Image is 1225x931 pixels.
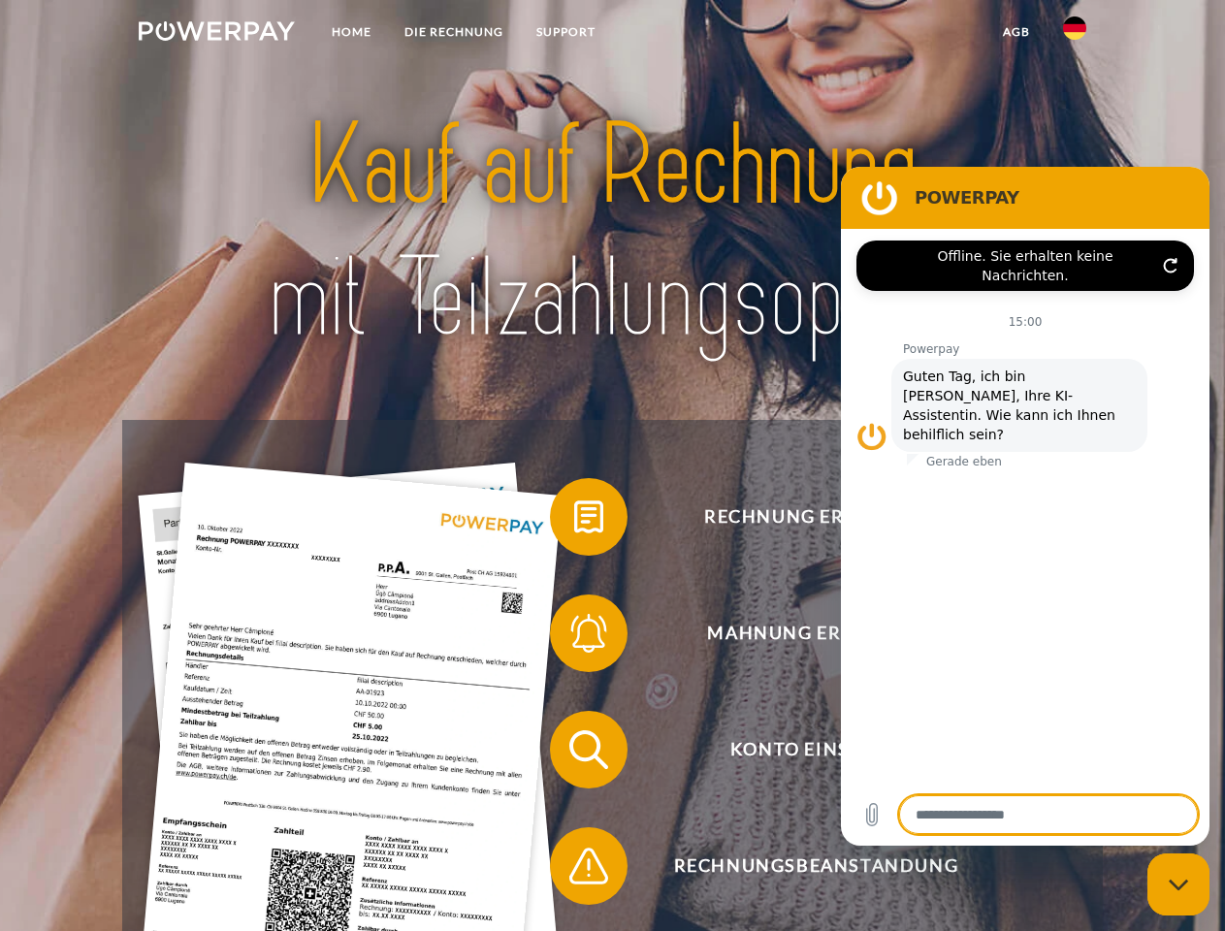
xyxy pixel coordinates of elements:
[564,842,613,890] img: qb_warning.svg
[550,711,1054,788] button: Konto einsehen
[578,827,1053,905] span: Rechnungsbeanstandung
[185,93,1040,371] img: title-powerpay_de.svg
[139,21,295,41] img: logo-powerpay-white.svg
[578,478,1053,556] span: Rechnung erhalten?
[841,167,1209,846] iframe: Messaging-Fenster
[388,15,520,49] a: DIE RECHNUNG
[564,609,613,658] img: qb_bell.svg
[550,478,1054,556] button: Rechnung erhalten?
[1063,16,1086,40] img: de
[578,594,1053,672] span: Mahnung erhalten?
[986,15,1047,49] a: agb
[564,725,613,774] img: qb_search.svg
[550,594,1054,672] button: Mahnung erhalten?
[564,493,613,541] img: qb_bill.svg
[578,711,1053,788] span: Konto einsehen
[520,15,612,49] a: SUPPORT
[1147,853,1209,915] iframe: Schaltfläche zum Öffnen des Messaging-Fensters; Konversation läuft
[315,15,388,49] a: Home
[550,827,1054,905] button: Rechnungsbeanstandung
